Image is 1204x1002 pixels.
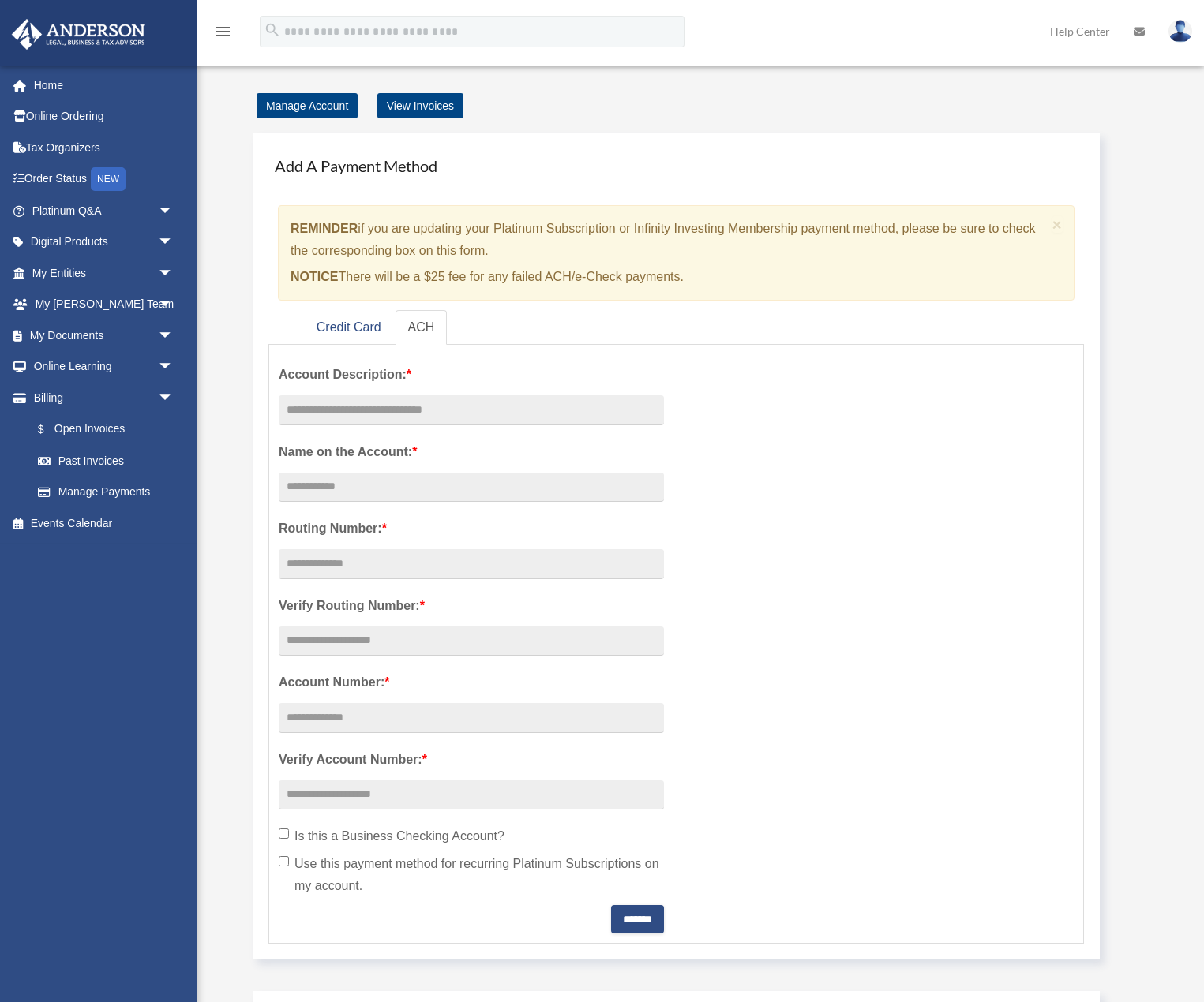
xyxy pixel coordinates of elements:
[213,28,232,41] a: menu
[22,477,189,508] a: Manage Payments
[268,148,1084,183] h4: Add A Payment Method
[278,205,1075,301] div: if you are updating your Platinum Subscription or Infinity Investing Membership payment method, p...
[11,382,197,413] a: Billingarrow_drop_down
[22,445,197,477] a: Past Invoices
[279,441,664,463] label: Name on the Account:
[291,270,338,283] strong: NOTICE
[279,856,289,866] input: Use this payment method for recurring Platinum Subscriptions on my account.
[304,310,394,346] a: Credit Card
[279,825,664,847] label: Is this a Business Checking Account?
[1168,20,1192,43] img: User Pic
[91,167,126,191] div: NEW
[11,163,197,196] a: Order StatusNEW
[158,289,189,321] span: arrow_drop_down
[279,853,664,897] label: Use this payment method for recurring Platinum Subscriptions on my account.
[158,351,189,383] span: arrow_drop_down
[264,21,281,39] i: search
[158,382,189,414] span: arrow_drop_down
[1052,215,1063,234] span: ×
[158,226,189,259] span: arrow_drop_down
[47,420,54,439] span: $
[377,93,463,118] a: View Invoices
[279,518,664,540] label: Routing Number:
[11,351,197,383] a: Online Learningarrow_drop_down
[11,226,197,258] a: Digital Productsarrow_drop_down
[279,364,664,386] label: Account Description:
[11,507,197,539] a: Events Calendar
[279,828,289,839] input: Is this a Business Checking Account?
[279,749,664,771] label: Verify Account Number:
[11,195,197,226] a: Platinum Q&Aarrow_drop_down
[158,195,189,227] span: arrow_drop_down
[11,257,197,289] a: My Entitiesarrow_drop_down
[22,413,197,446] a: $Open Invoices
[11,101,197,133] a: Online Ordering
[291,222,358,235] strong: REMINDER
[11,289,197,320] a: My [PERSON_NAME] Teamarrow_drop_down
[291,266,1046,288] p: There will be a $25 fee for any failed ACH/e-Check payments.
[158,257,189,290] span: arrow_drop_down
[396,310,448,346] a: ACH
[7,19,150,50] img: Anderson Advisors Platinum Portal
[279,595,664,617] label: Verify Routing Number:
[11,320,197,351] a: My Documentsarrow_drop_down
[1052,216,1063,233] button: Close
[279,671,664,694] label: Account Number:
[11,132,197,163] a: Tax Organizers
[158,320,189,352] span: arrow_drop_down
[257,93,358,118] a: Manage Account
[11,69,197,101] a: Home
[213,22,232,41] i: menu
